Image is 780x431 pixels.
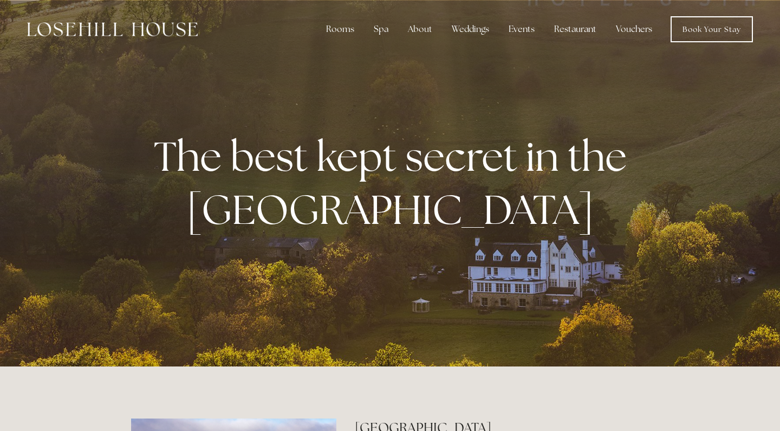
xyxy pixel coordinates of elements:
div: Rooms [317,18,363,40]
a: Book Your Stay [671,16,753,42]
div: Events [500,18,543,40]
a: Vouchers [607,18,661,40]
div: Spa [365,18,397,40]
strong: The best kept secret in the [GEOGRAPHIC_DATA] [154,130,635,236]
div: Weddings [443,18,498,40]
div: About [399,18,441,40]
img: Losehill House [27,22,198,36]
div: Restaurant [545,18,605,40]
